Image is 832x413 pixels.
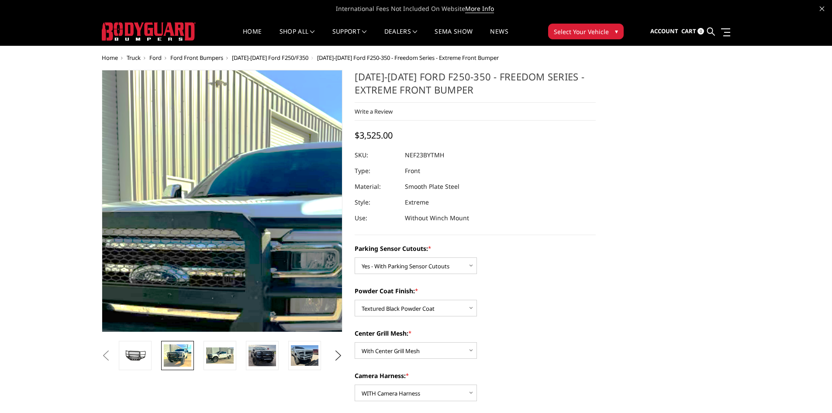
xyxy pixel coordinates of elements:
a: News [490,28,508,45]
dt: Type: [355,163,398,179]
a: Home [102,54,118,62]
button: Previous [100,349,113,362]
a: [DATE]-[DATE] Ford F250/F350 [232,54,308,62]
span: ▾ [615,27,618,36]
img: 2023-2025 Ford F250-350 - Freedom Series - Extreme Front Bumper [164,344,191,367]
a: Truck [127,54,141,62]
span: Cart [681,27,696,35]
span: [DATE]-[DATE] Ford F250-350 - Freedom Series - Extreme Front Bumper [317,54,499,62]
img: 2023-2025 Ford F250-350 - Freedom Series - Extreme Front Bumper [206,347,234,364]
span: $3,525.00 [355,129,393,141]
h1: [DATE]-[DATE] Ford F250-350 - Freedom Series - Extreme Front Bumper [355,70,596,103]
a: Dealers [384,28,418,45]
label: Parking Sensor Cutouts: [355,244,596,253]
dt: Style: [355,194,398,210]
dd: Extreme [405,194,429,210]
dd: Without Winch Mount [405,210,469,226]
a: Ford Front Bumpers [170,54,223,62]
img: 2023-2025 Ford F250-350 - Freedom Series - Extreme Front Bumper [291,345,318,366]
span: 0 [697,28,704,35]
button: Select Your Vehicle [548,24,624,39]
a: Support [332,28,367,45]
label: Camera Harness: [355,371,596,380]
button: Next [331,349,345,362]
a: shop all [280,28,315,45]
a: More Info [465,4,494,13]
dd: Smooth Plate Steel [405,179,459,194]
a: Home [243,28,262,45]
a: Write a Review [355,108,393,115]
dt: Use: [355,210,398,226]
dt: Material: [355,179,398,194]
dd: Front [405,163,420,179]
dd: NEF23BYTMH [405,147,444,163]
img: BODYGUARD BUMPERS [102,22,196,41]
span: Select Your Vehicle [554,27,609,36]
a: Ford [149,54,162,62]
img: 2023-2025 Ford F250-350 - Freedom Series - Extreme Front Bumper [249,345,276,366]
label: Center Grill Mesh: [355,329,596,338]
span: Account [650,27,678,35]
a: 2023-2025 Ford F250-350 - Freedom Series - Extreme Front Bumper [102,70,343,332]
label: Powder Coat Finish: [355,286,596,295]
a: Account [650,20,678,43]
a: SEMA Show [435,28,473,45]
a: Cart 0 [681,20,704,43]
dt: SKU: [355,147,398,163]
img: 2023-2025 Ford F250-350 - Freedom Series - Extreme Front Bumper [121,348,149,363]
